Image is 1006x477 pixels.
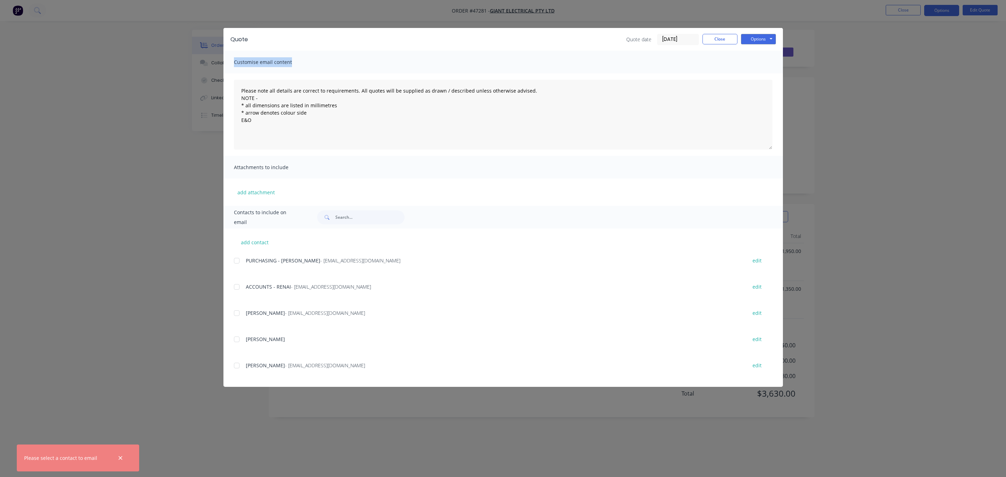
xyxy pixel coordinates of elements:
[748,361,766,370] button: edit
[234,187,278,197] button: add attachment
[702,34,737,44] button: Close
[246,362,285,369] span: [PERSON_NAME]
[234,208,300,227] span: Contacts to include on email
[291,283,371,290] span: - [EMAIL_ADDRESS][DOMAIN_NAME]
[234,162,311,172] span: Attachments to include
[230,35,248,44] div: Quote
[246,310,285,316] span: [PERSON_NAME]
[748,308,766,318] button: edit
[285,362,365,369] span: - [EMAIL_ADDRESS][DOMAIN_NAME]
[246,336,285,342] span: [PERSON_NAME]
[234,237,276,247] button: add contact
[748,282,766,291] button: edit
[748,256,766,265] button: edit
[234,80,772,150] textarea: Please note all details are correct to requirements. All quotes will be supplied as drawn / descr...
[335,210,405,224] input: Search...
[285,310,365,316] span: - [EMAIL_ADDRESS][DOMAIN_NAME]
[234,57,311,67] span: Customise email content
[626,36,651,43] span: Quote date
[741,34,776,44] button: Options
[246,283,291,290] span: ACCOUNTS - RENAI
[24,454,97,462] div: Please select a contact to email
[748,334,766,344] button: edit
[320,257,400,264] span: - [EMAIL_ADDRESS][DOMAIN_NAME]
[246,257,320,264] span: PURCHASING - [PERSON_NAME]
